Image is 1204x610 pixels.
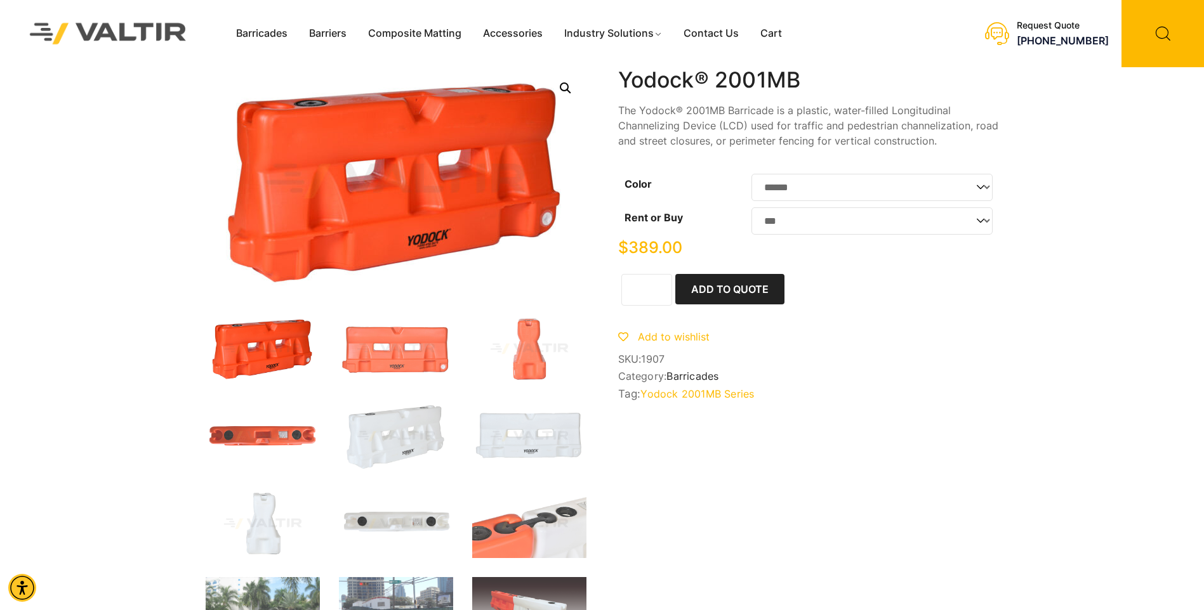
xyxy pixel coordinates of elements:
[666,370,718,382] a: Barricades
[8,574,36,602] div: Accessibility Menu
[472,490,586,558] img: Close-up of two connected plastic containers, one orange and one white, featuring black caps and ...
[554,77,577,100] a: Open this option
[339,315,453,383] img: An orange traffic barrier with two rectangular openings and a logo, designed for road safety and ...
[618,238,628,257] span: $
[618,387,999,400] span: Tag:
[298,24,357,43] a: Barriers
[357,24,472,43] a: Composite Matting
[553,24,673,43] a: Industry Solutions
[618,103,999,148] p: The Yodock® 2001MB Barricade is a plastic, water-filled Longitudinal Channelizing Device (LCD) us...
[618,353,999,365] span: SKU:
[472,24,553,43] a: Accessories
[618,330,710,343] a: Add to wishlist
[625,211,683,224] label: Rent or Buy
[339,402,453,470] img: A white plastic barrier with a textured surface, designed for traffic control or safety purposes.
[618,67,999,93] h1: Yodock® 2001MB
[641,353,665,365] span: 1907
[625,178,652,190] label: Color
[640,387,754,400] a: Yodock 2001MB Series
[206,402,320,470] img: An orange plastic dock float with two circular openings and a rectangular label on top.
[472,315,586,383] img: An orange traffic cone with a wide base and a tapered top, designed for road safety and traffic m...
[618,370,999,382] span: Category:
[339,490,453,558] img: A white plastic tank with two black caps and a label on the side, viewed from above.
[618,238,682,257] bdi: 389.00
[1017,34,1109,47] a: call (888) 496-3625
[638,330,710,343] span: Add to wishlist
[225,24,298,43] a: Barricades
[621,274,672,306] input: Product quantity
[750,24,793,43] a: Cart
[472,402,586,470] img: A white plastic barrier with two rectangular openings, featuring the brand name "Yodock" and a logo.
[1017,20,1109,31] div: Request Quote
[206,315,320,383] img: 2001MB_Org_3Q.jpg
[13,6,203,60] img: Valtir Rentals
[675,274,784,304] button: Add to Quote
[673,24,750,43] a: Contact Us
[206,490,320,558] img: A white plastic container with a unique shape, likely used for storage or dispensing liquids.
